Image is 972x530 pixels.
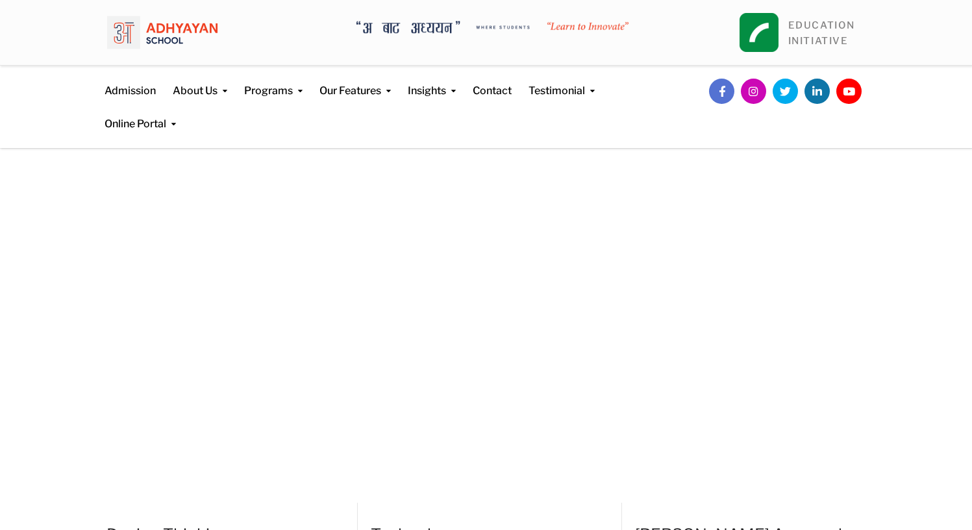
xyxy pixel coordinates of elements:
a: Admission [105,66,156,99]
img: logo [107,10,218,55]
a: Online Portal [105,99,176,132]
a: EDUCATIONINITIATIVE [788,19,855,47]
img: square_leapfrog [740,13,779,52]
a: Programs [244,66,303,99]
a: Contact [473,66,512,99]
a: Testimonial [529,66,595,99]
a: Our Features [319,66,391,99]
a: Insights [408,66,456,99]
a: About Us [173,66,227,99]
img: A Bata Adhyayan where students learn to Innovate [356,21,629,34]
